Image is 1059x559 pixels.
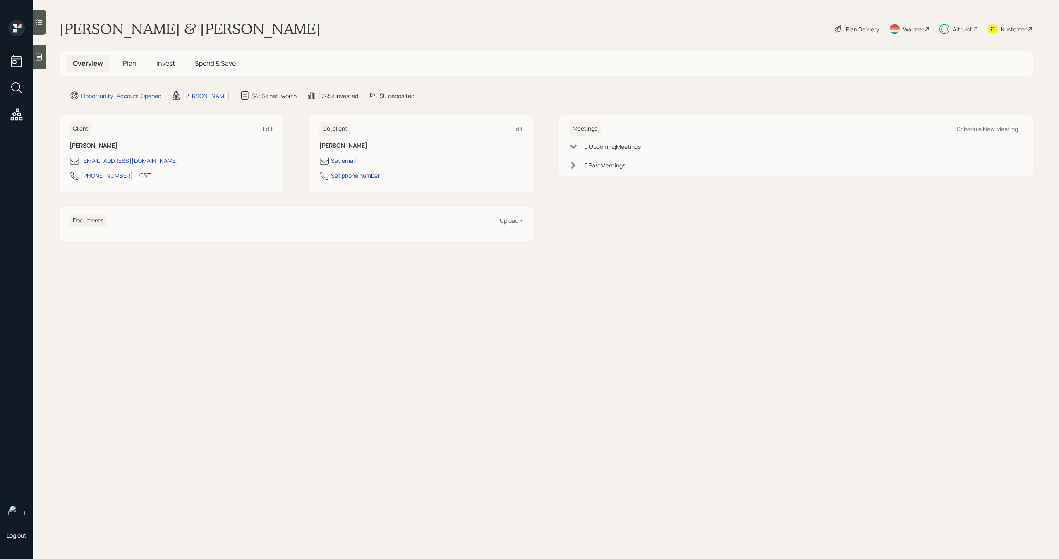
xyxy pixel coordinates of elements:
[846,25,879,33] div: Plan Delivery
[60,20,321,38] h1: [PERSON_NAME] & [PERSON_NAME]
[69,214,107,227] h6: Documents
[73,59,103,68] span: Overview
[569,122,601,136] h6: Meetings
[584,161,625,170] div: 5 Past Meeting s
[81,91,161,100] div: Opportunity · Account Opened
[953,25,972,33] div: Altruist
[183,91,230,100] div: [PERSON_NAME]
[318,91,358,100] div: $245k invested
[957,125,1023,133] div: Schedule New Meeting +
[123,59,137,68] span: Plan
[513,125,523,133] div: Edit
[319,122,351,136] h6: Co-client
[156,59,175,68] span: Invest
[380,91,414,100] div: $0 deposited
[69,142,273,149] h6: [PERSON_NAME]
[195,59,236,68] span: Spend & Save
[81,171,133,180] div: [PHONE_NUMBER]
[69,122,92,136] h6: Client
[584,142,641,151] div: 0 Upcoming Meeting s
[8,505,25,521] img: michael-russo-headshot.png
[81,156,178,165] div: [EMAIL_ADDRESS][DOMAIN_NAME]
[1001,25,1027,33] div: Kustomer
[903,25,924,33] div: Warmer
[7,531,26,539] div: Log out
[319,142,523,149] h6: [PERSON_NAME]
[139,171,151,179] div: CST
[500,217,523,225] div: Upload +
[331,171,380,180] div: Set phone number
[252,91,297,100] div: $456k net-worth
[331,156,356,165] div: Set email
[263,125,273,133] div: Edit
